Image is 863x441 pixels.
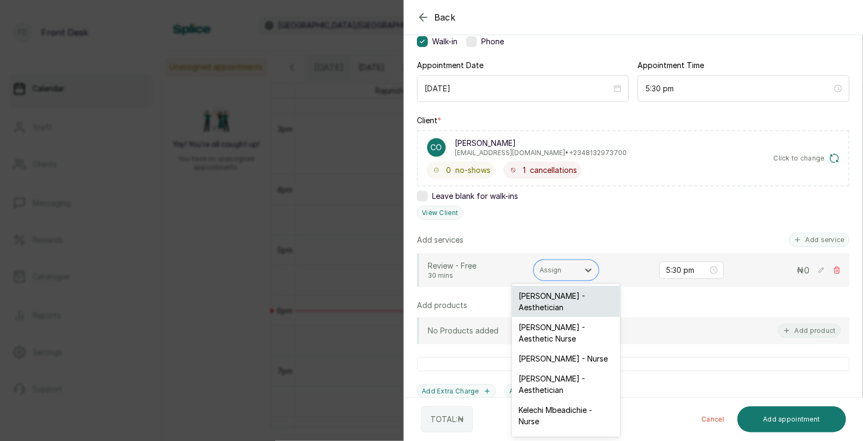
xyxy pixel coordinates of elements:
[666,264,708,276] input: Select time
[434,11,456,24] span: Back
[512,369,620,400] div: [PERSON_NAME] - Aesthetician
[432,191,518,202] span: Leave blank for walk-ins
[424,83,612,95] input: Select date
[738,406,847,432] button: Add appointment
[530,165,577,176] span: cancellations
[417,60,483,71] label: Appointment Date
[455,165,490,176] span: no-shows
[417,206,463,220] button: View Client
[523,165,526,176] span: 1
[428,260,525,271] p: Review - Free
[774,153,840,164] button: Click to change
[417,235,463,245] p: Add services
[512,286,620,317] div: [PERSON_NAME] - Aesthetician
[789,233,849,247] button: Add service
[417,115,441,126] label: Client
[430,414,464,425] p: TOTAL: ₦
[774,154,825,163] span: Click to change
[455,149,627,157] p: [EMAIL_ADDRESS][DOMAIN_NAME] • +234 8132973700
[645,83,832,95] input: Select time
[778,324,841,338] button: Add product
[638,60,704,71] label: Appointment Time
[512,317,620,349] div: [PERSON_NAME] - Aesthetic Nurse
[804,265,809,276] span: 0
[693,406,733,432] button: Cancel
[512,400,620,431] div: Kelechi Mbeadichie - Nurse
[431,142,442,153] p: CO
[512,349,620,369] div: [PERSON_NAME] - Nurse
[417,384,496,398] button: Add Extra Charge
[796,264,809,277] p: ₦
[417,300,467,311] p: Add products
[481,36,504,47] span: Phone
[455,138,627,149] p: [PERSON_NAME]
[428,271,525,280] p: 30 mins
[504,384,570,398] button: Add discount
[432,36,457,47] span: Walk-in
[428,325,499,336] p: No Products added
[446,165,451,176] span: 0
[417,11,456,24] button: Back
